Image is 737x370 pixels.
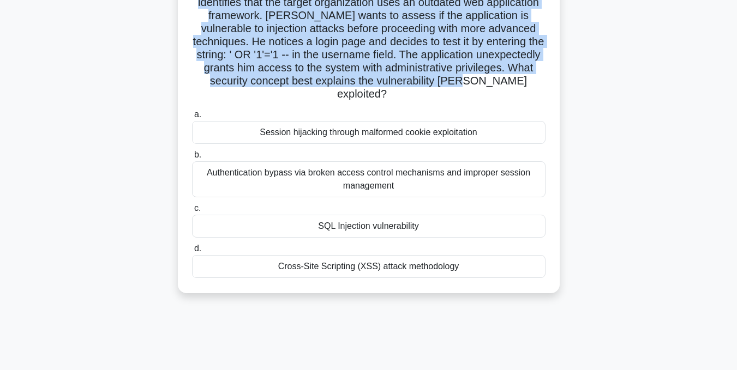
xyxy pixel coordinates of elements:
[194,110,201,119] span: a.
[192,255,546,278] div: Cross-Site Scripting (XSS) attack methodology
[194,150,201,159] span: b.
[194,203,201,213] span: c.
[192,121,546,144] div: Session hijacking through malformed cookie exploitation
[192,161,546,197] div: Authentication bypass via broken access control mechanisms and improper session management
[194,244,201,253] span: d.
[192,215,546,238] div: SQL Injection vulnerability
